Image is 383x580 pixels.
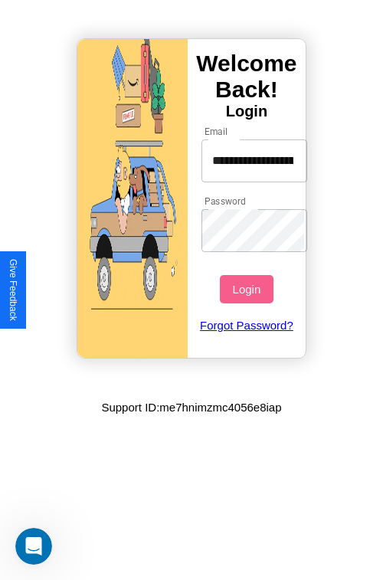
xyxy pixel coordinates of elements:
[77,39,188,358] img: gif
[101,397,281,418] p: Support ID: me7hnimzmc4056e8iap
[194,303,300,347] a: Forgot Password?
[15,528,52,565] iframe: Intercom live chat
[205,195,245,208] label: Password
[188,51,306,103] h3: Welcome Back!
[220,275,273,303] button: Login
[188,103,306,120] h4: Login
[8,259,18,321] div: Give Feedback
[205,125,228,138] label: Email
